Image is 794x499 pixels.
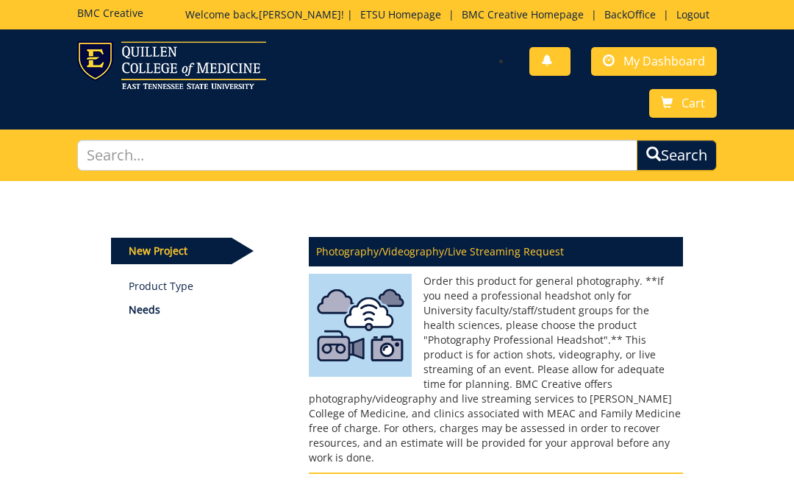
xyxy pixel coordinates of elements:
[259,7,341,21] a: [PERSON_NAME]
[623,53,705,69] span: My Dashboard
[309,237,683,266] p: Photography/Videography/Live Streaming Request
[649,89,717,118] a: Cart
[682,95,705,111] span: Cart
[309,274,683,465] p: Order this product for general photography. **If you need a professional headshot only for Univer...
[454,7,591,21] a: BMC Creative Homepage
[591,47,717,76] a: My Dashboard
[129,302,287,317] p: Needs
[77,7,143,18] h5: BMC Creative
[77,140,637,171] input: Search...
[637,140,717,171] button: Search
[77,41,266,89] img: ETSU logo
[129,279,287,294] a: Product Type
[185,7,717,22] p: Welcome back, ! | | | |
[111,238,232,264] p: New Project
[669,7,717,21] a: Logout
[353,7,448,21] a: ETSU Homepage
[597,7,663,21] a: BackOffice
